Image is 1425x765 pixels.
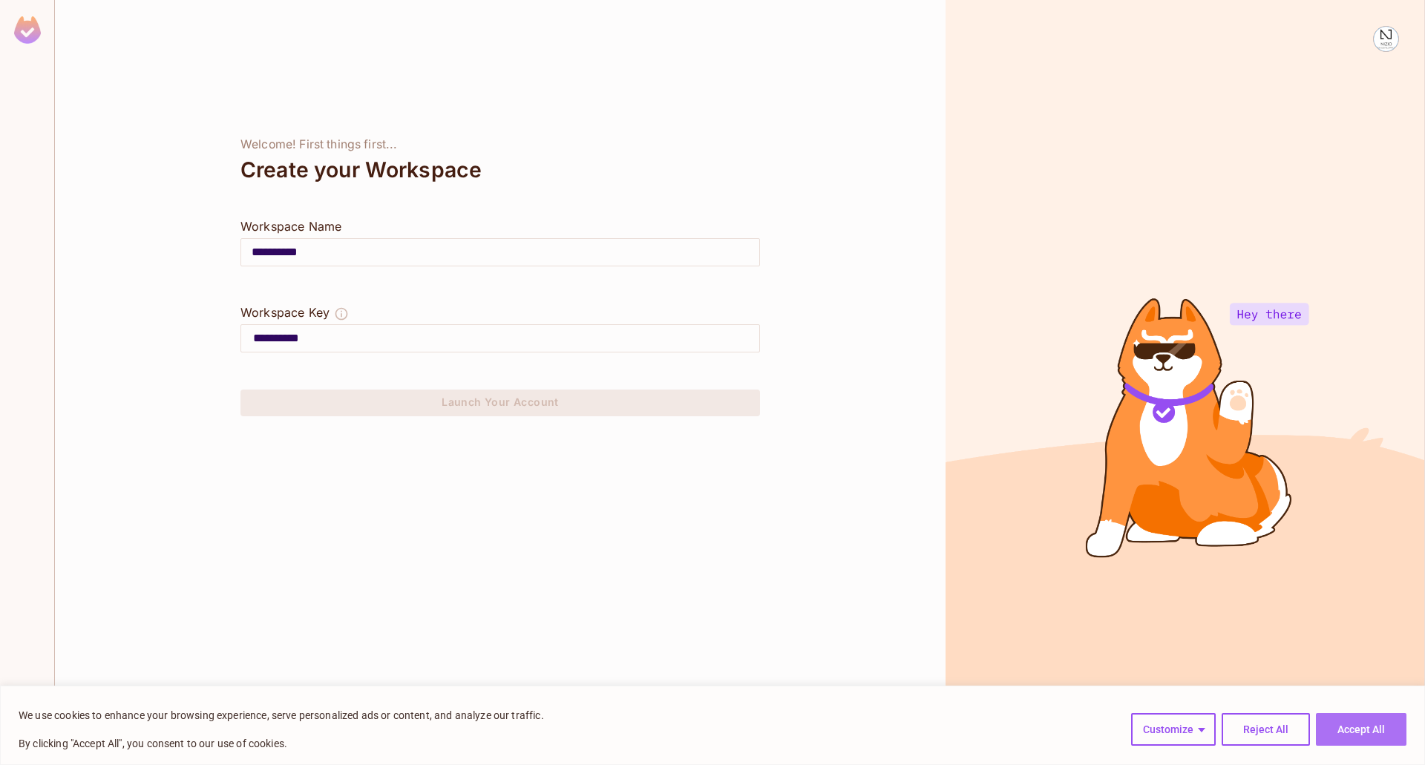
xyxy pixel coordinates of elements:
[240,137,760,152] div: Welcome! First things first...
[19,735,544,752] p: By clicking "Accept All", you consent to our use of cookies.
[1316,713,1406,746] button: Accept All
[1374,27,1398,51] img: Damian Nizio
[240,390,760,416] button: Launch Your Account
[240,152,760,188] div: Create your Workspace
[14,16,41,44] img: SReyMgAAAABJRU5ErkJggg==
[19,706,544,724] p: We use cookies to enhance your browsing experience, serve personalized ads or content, and analyz...
[240,303,330,321] div: Workspace Key
[1131,713,1216,746] button: Customize
[240,217,760,235] div: Workspace Name
[334,303,349,324] button: The Workspace Key is unique, and serves as the identifier of your workspace.
[1222,713,1310,746] button: Reject All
